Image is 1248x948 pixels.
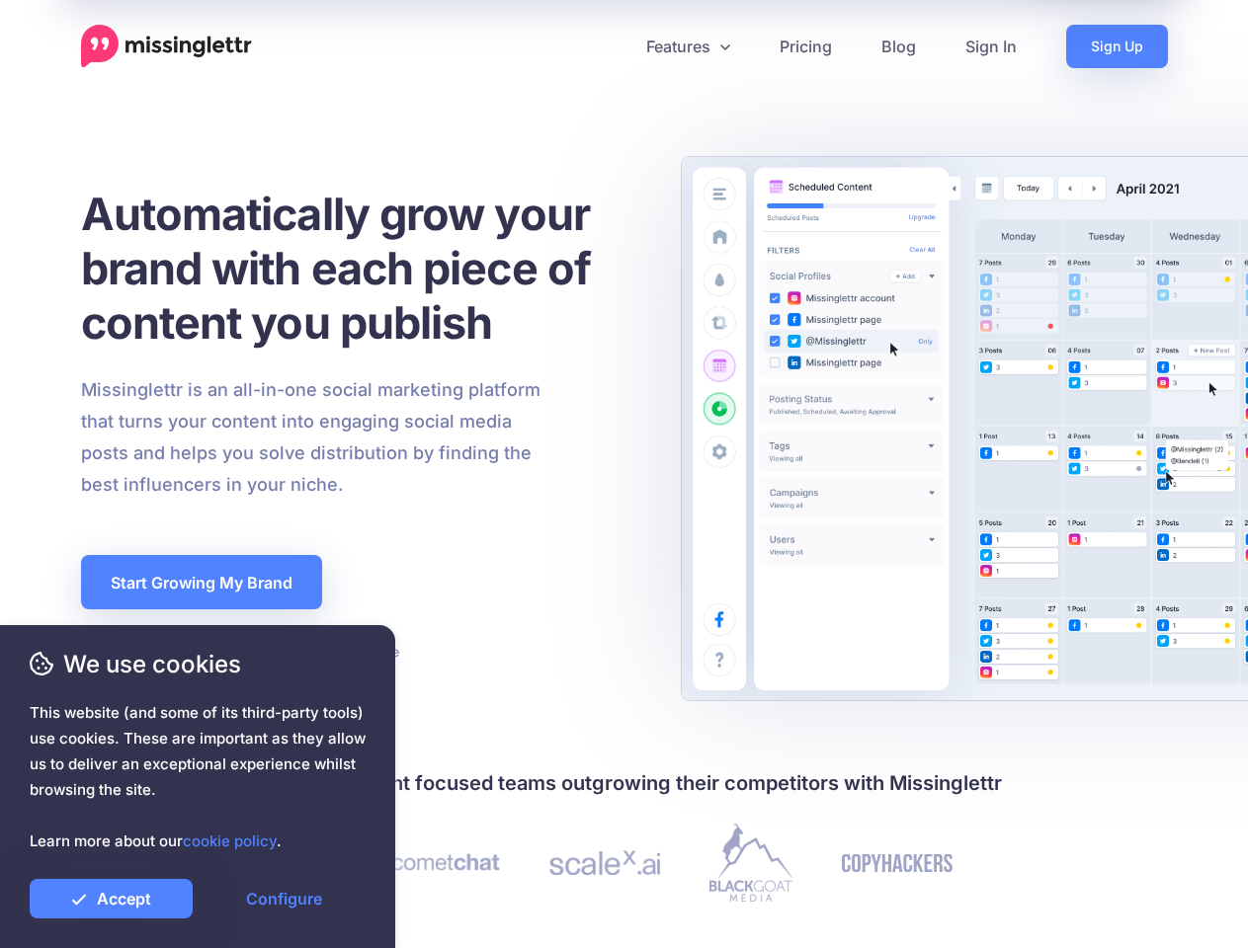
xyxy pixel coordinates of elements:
[1066,25,1168,68] a: Sign Up
[30,647,366,681] span: We use cookies
[755,25,857,68] a: Pricing
[203,879,366,918] a: Configure
[81,767,1168,799] h4: Join 30,000+ creators and content focused teams outgrowing their competitors with Missinglettr
[183,831,277,850] a: cookie policy
[81,25,252,68] a: Home
[941,25,1041,68] a: Sign In
[30,879,193,918] a: Accept
[30,700,366,854] span: This website (and some of its third-party tools) use cookies. These are important as they allow u...
[81,555,322,609] a: Start Growing My Brand
[81,374,541,501] p: Missinglettr is an all-in-one social marketing platform that turns your content into engaging soc...
[622,25,755,68] a: Features
[81,187,639,350] h1: Automatically grow your brand with each piece of content you publish
[857,25,941,68] a: Blog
